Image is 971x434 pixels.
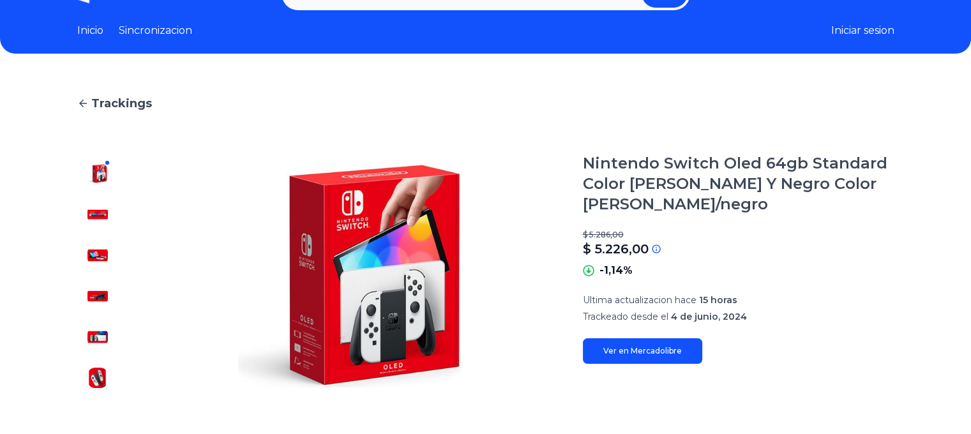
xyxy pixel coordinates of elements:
img: Nintendo Switch Oled 64gb Standard Color Blanco Y Negro Color Blanco/negro [144,153,557,398]
a: Ver en Mercadolibre [583,338,702,364]
a: Inicio [77,23,103,38]
button: Iniciar sesion [831,23,894,38]
a: Sincronizacion [119,23,192,38]
span: Trackeado desde el [583,311,668,322]
h1: Nintendo Switch Oled 64gb Standard Color [PERSON_NAME] Y Negro Color [PERSON_NAME]/negro [583,153,894,214]
span: Ultima actualizacion hace [583,294,696,306]
a: Trackings [77,94,894,112]
span: 15 horas [699,294,737,306]
span: 4 de junio, 2024 [671,311,747,322]
span: Trackings [91,94,152,112]
img: Nintendo Switch Oled 64gb Standard Color Blanco Y Negro Color Blanco/negro [87,245,108,266]
img: Nintendo Switch Oled 64gb Standard Color Blanco Y Negro Color Blanco/negro [87,368,108,388]
img: Nintendo Switch Oled 64gb Standard Color Blanco Y Negro Color Blanco/negro [87,163,108,184]
p: -1,14% [599,263,633,278]
img: Nintendo Switch Oled 64gb Standard Color Blanco Y Negro Color Blanco/negro [87,286,108,306]
img: Nintendo Switch Oled 64gb Standard Color Blanco Y Negro Color Blanco/negro [87,204,108,225]
img: Nintendo Switch Oled 64gb Standard Color Blanco Y Negro Color Blanco/negro [87,327,108,347]
p: $ 5.286,00 [583,230,894,240]
p: $ 5.226,00 [583,240,649,258]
